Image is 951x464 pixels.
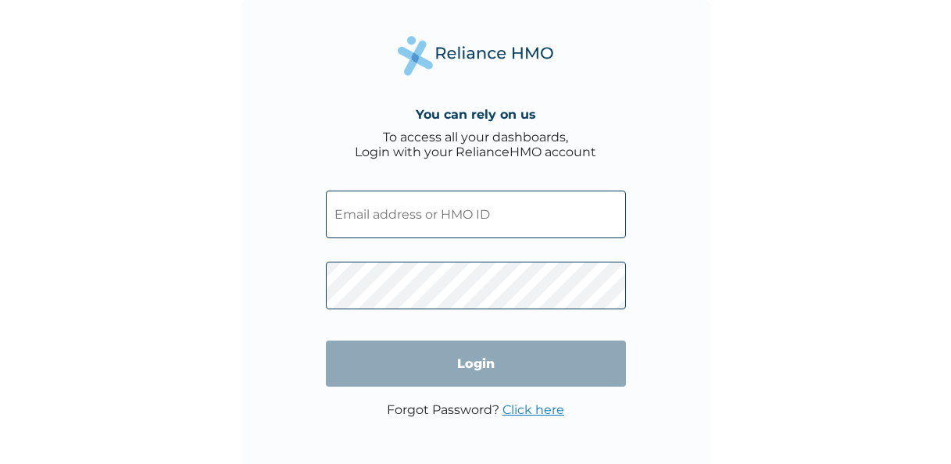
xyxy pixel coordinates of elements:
img: Reliance Health's Logo [398,36,554,76]
a: Click here [502,402,564,417]
h4: You can rely on us [416,107,536,122]
input: Login [326,341,626,387]
p: Forgot Password? [387,402,564,417]
input: Email address or HMO ID [326,191,626,238]
div: To access all your dashboards, Login with your RelianceHMO account [355,130,596,159]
